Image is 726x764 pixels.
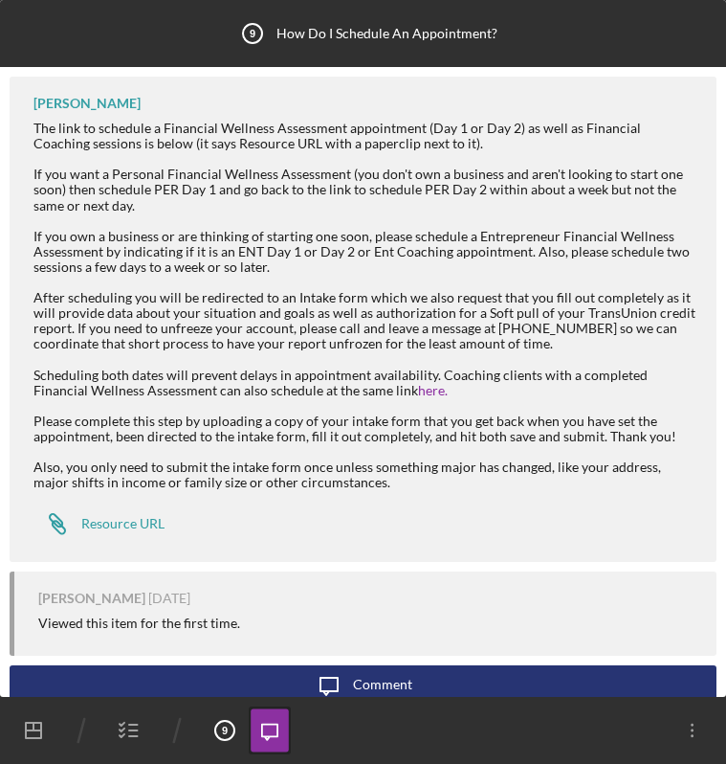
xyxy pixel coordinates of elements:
[33,414,697,444] div: Please complete this step by uploading a copy of your intake form that you get back when you have...
[33,121,697,151] div: The link to schedule a Financial Wellness Assessment appointment (Day 1 or Day 2) as well as Fina...
[33,460,697,490] div: Also, you only need to submit the intake form once unless something major has changed, like your ...
[33,229,697,275] div: If you own a business or are thinking of starting one soon, please schedule a Entrepreneur Financ...
[418,382,448,398] a: here.
[38,591,145,606] div: [PERSON_NAME]
[10,665,716,704] button: Comment
[38,616,240,631] div: Viewed this item for the first time.
[276,26,497,41] div: How Do I Schedule An Appointment?
[81,516,165,531] div: Resource URL
[353,665,412,704] div: Comment
[250,28,255,39] tspan: 9
[148,591,190,606] time: 2025-09-15 21:12
[33,368,697,398] div: Scheduling both dates will prevent delays in appointment availability. Coaching clients with a co...
[33,96,141,111] div: [PERSON_NAME]
[33,290,697,351] div: After scheduling you will be redirected to an Intake form which we also request that you fill out...
[33,167,697,213] div: If you want a Personal Financial Wellness Assessment (you don't own a business and aren't looking...
[222,725,228,736] tspan: 9
[33,505,165,543] a: Resource URL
